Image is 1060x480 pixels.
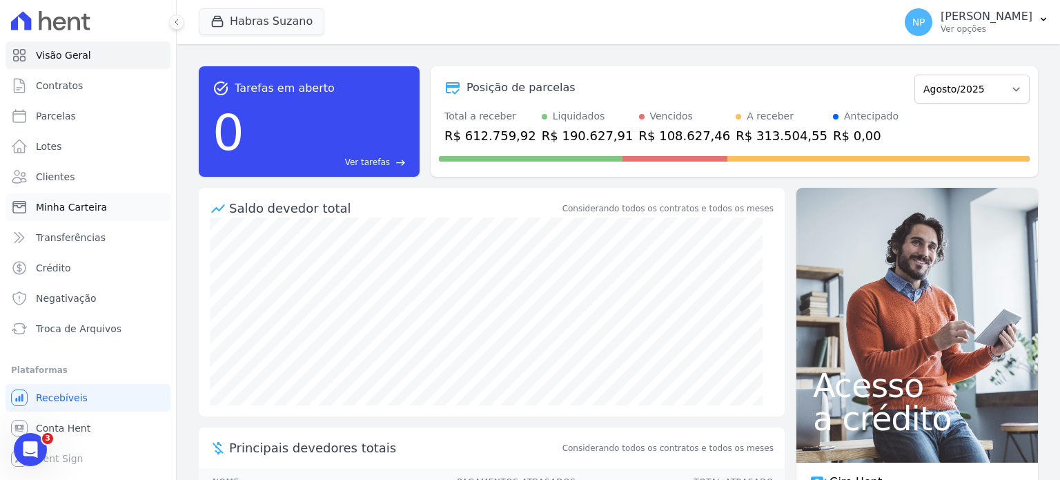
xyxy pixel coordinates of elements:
span: Parcelas [36,109,76,123]
a: Minha Carteira [6,193,170,221]
a: Ver tarefas east [250,156,406,169]
div: Posição de parcelas [467,79,576,96]
span: Tarefas em aberto [235,80,335,97]
iframe: Intercom live chat [14,433,47,466]
span: Negativação [36,291,97,305]
span: Contratos [36,79,83,93]
a: Lotes [6,133,170,160]
div: R$ 108.627,46 [639,126,731,145]
button: NP [PERSON_NAME] Ver opções [894,3,1060,41]
div: R$ 0,00 [833,126,899,145]
a: Negativação [6,285,170,312]
a: Transferências [6,224,170,251]
a: Contratos [6,72,170,99]
span: Recebíveis [36,391,88,405]
a: Troca de Arquivos [6,315,170,343]
button: Habras Suzano [199,8,324,35]
span: Troca de Arquivos [36,322,121,336]
span: Considerando todos os contratos e todos os meses [562,442,774,454]
span: NP [912,17,925,27]
div: Antecipado [844,109,899,124]
span: task_alt [213,80,229,97]
div: R$ 612.759,92 [444,126,536,145]
div: R$ 313.504,55 [736,126,827,145]
p: Ver opções [941,23,1032,35]
a: Conta Hent [6,414,170,442]
span: Acesso [813,369,1021,402]
a: Visão Geral [6,41,170,69]
div: A receber [747,109,794,124]
div: R$ 190.627,91 [542,126,634,145]
a: Crédito [6,254,170,282]
div: Considerando todos os contratos e todos os meses [562,202,774,215]
span: east [395,157,406,168]
span: Principais devedores totais [229,439,560,457]
div: Total a receber [444,109,536,124]
span: Transferências [36,231,106,244]
div: Vencidos [650,109,693,124]
span: 3 [42,433,53,444]
span: Conta Hent [36,421,90,435]
span: a crédito [813,402,1021,435]
div: Liquidados [553,109,605,124]
span: Clientes [36,170,75,184]
a: Recebíveis [6,384,170,412]
div: Plataformas [11,362,165,378]
p: [PERSON_NAME] [941,10,1032,23]
span: Ver tarefas [345,156,390,169]
span: Minha Carteira [36,200,107,214]
div: 0 [213,97,244,169]
span: Lotes [36,140,62,153]
span: Visão Geral [36,48,91,62]
a: Parcelas [6,102,170,130]
div: Saldo devedor total [229,199,560,218]
span: Crédito [36,261,71,275]
a: Clientes [6,163,170,191]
